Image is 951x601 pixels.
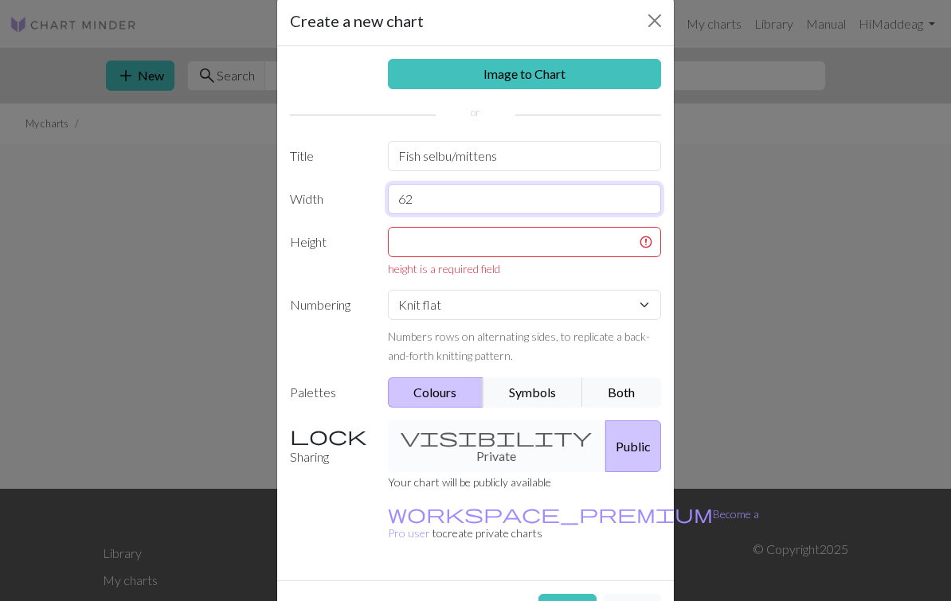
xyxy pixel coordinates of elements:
label: Width [280,184,378,214]
button: Colours [388,377,484,408]
button: Close [642,8,667,33]
label: Numbering [280,290,378,365]
small: to create private charts [388,507,759,540]
label: Sharing [280,420,378,472]
div: height is a required field [388,260,662,277]
label: Title [280,141,378,171]
small: Numbers rows on alternating sides, to replicate a back-and-forth knitting pattern. [388,330,650,362]
small: Your chart will be publicly available [388,475,551,489]
label: Height [280,227,378,277]
button: Public [605,420,661,472]
a: Become a Pro user [388,507,759,540]
a: Image to Chart [388,59,662,89]
button: Both [582,377,662,408]
span: workspace_premium [388,502,713,525]
h5: Create a new chart [290,9,424,33]
label: Palettes [280,377,378,408]
button: Symbols [483,377,583,408]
